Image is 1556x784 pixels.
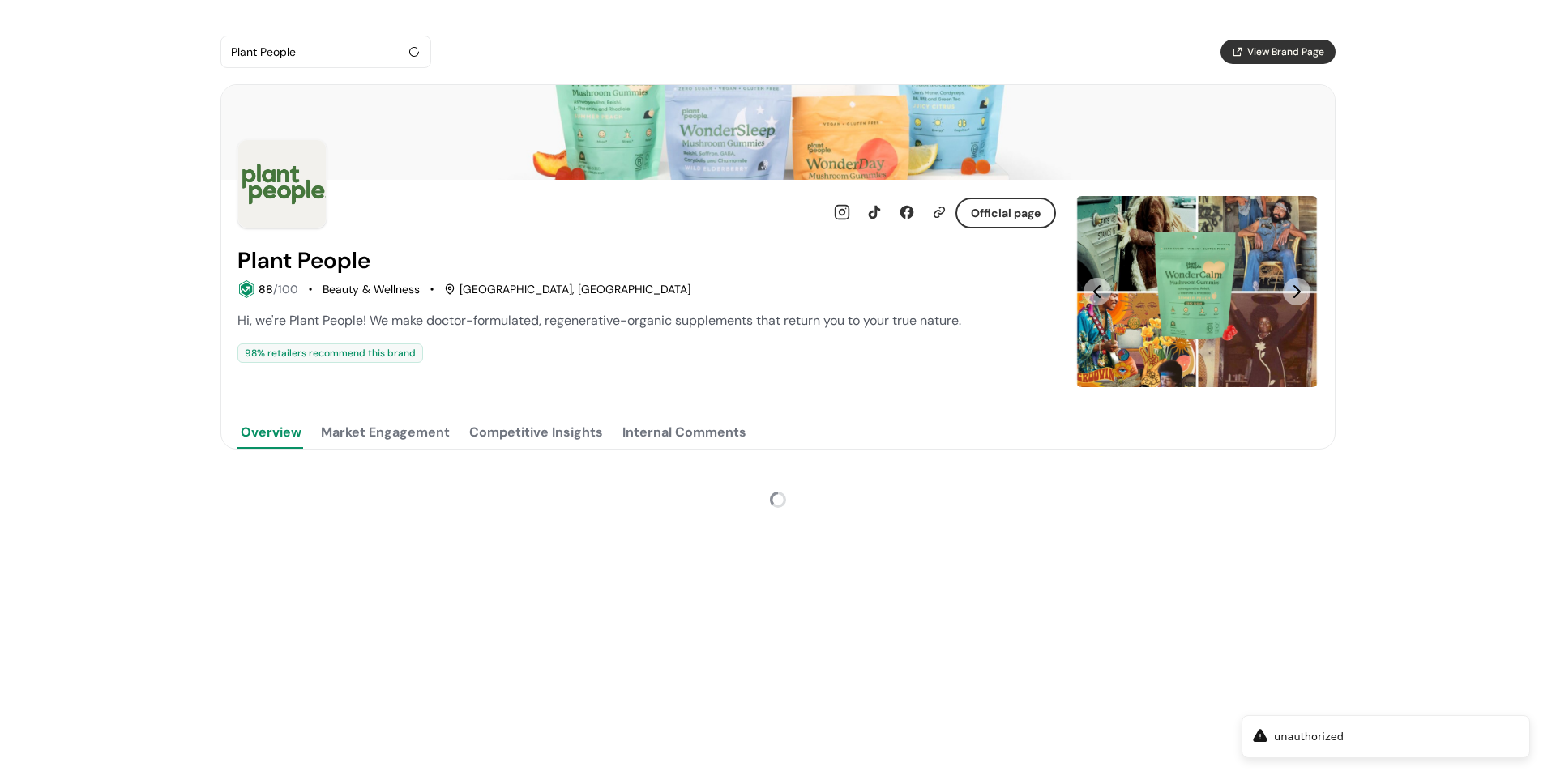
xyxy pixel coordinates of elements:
span: 88 [259,282,273,296]
img: Brand cover image [221,85,1335,180]
button: Official page [955,198,1056,228]
div: 98 % retailers recommend this brand [237,343,423,363]
img: Brand Photo [237,139,327,228]
button: View Brand Page [1220,40,1336,64]
div: unauthorized [1274,729,1344,745]
span: View Brand Page [1247,45,1324,59]
button: Previous Slide [1084,278,1111,305]
div: Internal Comments [622,423,746,442]
button: Market Engagement [318,416,453,449]
div: Carousel [1075,196,1319,387]
button: Competitive Insights [466,416,606,449]
span: /100 [273,282,298,296]
span: Hi, we're Plant People! We make doctor-formulated, regenerative-organic supplements that return y... [237,312,961,329]
img: Slide 0 [1075,196,1319,387]
button: Next Slide [1283,278,1310,305]
button: Overview [237,416,305,449]
div: Slide 1 [1075,196,1319,387]
div: Beauty & Wellness [323,281,420,298]
div: Plant People [231,42,404,62]
div: [GEOGRAPHIC_DATA], [GEOGRAPHIC_DATA] [444,281,690,298]
h2: Plant People [237,248,370,274]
